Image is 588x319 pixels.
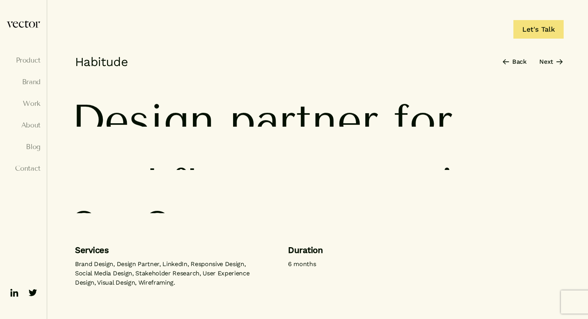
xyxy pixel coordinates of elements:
[6,56,41,64] a: Product
[71,98,215,142] span: Design
[71,205,172,249] span: SaaS
[394,98,453,142] span: for
[71,54,128,70] h5: Habitude
[288,260,316,268] em: 6 months
[6,143,41,151] a: Blog
[503,57,527,66] a: Back
[230,98,378,142] span: partner
[288,244,323,256] h6: Duration
[539,57,563,66] a: Next
[75,260,256,287] p: Brand Design, Design Partner, LinkedIn, Responsive Design, Social Media Design, Stakeholder Resea...
[75,244,256,256] h6: Services
[513,20,564,39] a: Let's Talk
[6,121,41,129] a: About
[8,287,20,299] img: ico-linkedin
[6,165,41,172] a: Contact
[27,287,39,299] img: ico-twitter-fill
[6,100,41,107] a: Work
[6,78,41,86] a: Brand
